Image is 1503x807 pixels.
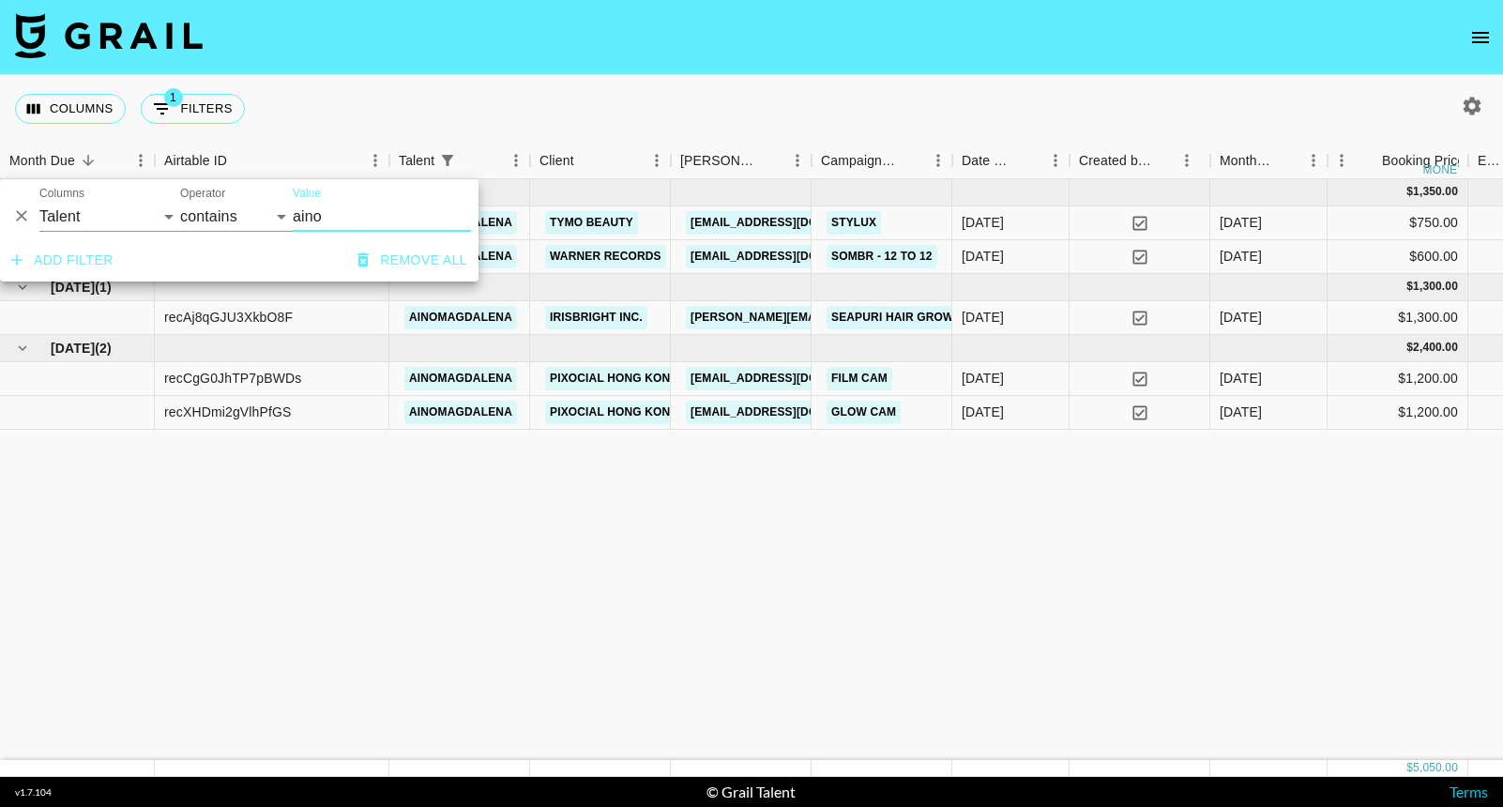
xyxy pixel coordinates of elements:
button: Menu [502,146,530,175]
div: Aug '25 [1220,213,1262,232]
div: $1,200.00 [1328,396,1468,430]
div: Campaign (Type) [821,143,898,179]
button: Menu [1041,146,1070,175]
button: Menu [1328,146,1356,175]
div: Jun '25 [1220,369,1262,388]
a: ainomagdalena [404,306,517,329]
div: recXHDmi2gVlhPfGS [164,403,292,421]
button: Sort [1273,147,1299,174]
button: Sort [1015,147,1041,174]
button: Sort [1152,147,1178,174]
a: Seapuri Hair Growth Serum [827,306,1018,329]
button: Show filters [434,147,461,174]
div: 1,350.00 [1413,184,1458,200]
a: ainomagdalena [404,401,517,424]
button: Menu [1173,146,1201,175]
div: v 1.7.104 [15,786,52,799]
a: Pixocial Hong Kong Limited [545,401,733,424]
input: Filter value [293,202,471,232]
div: recCgG0JhTP7pBWDs [164,369,301,388]
div: $ [1406,184,1413,200]
div: Month Due [9,143,75,179]
button: Sort [757,147,783,174]
div: Created by Grail Team [1079,143,1152,179]
a: [EMAIL_ADDRESS][DOMAIN_NAME] [686,367,896,390]
div: $750.00 [1328,206,1468,240]
div: Date Created [952,143,1070,179]
button: Menu [127,146,155,175]
div: 04/08/2025 [962,247,1004,266]
img: Grail Talent [15,13,203,58]
div: recAj8qGJU3XkbO8F [164,308,293,327]
div: 03/06/2025 [962,369,1004,388]
div: Client [539,143,574,179]
a: sombr - 12 to 12 [827,245,937,268]
button: Sort [75,147,101,174]
div: $ [1406,340,1413,356]
span: ( 1 ) [95,278,112,297]
div: Month Due [1210,143,1328,179]
div: Talent [399,143,434,179]
a: Glow Cam [827,401,901,424]
button: Remove all [350,243,475,278]
button: Sort [227,147,253,174]
button: Sort [898,147,924,174]
div: Airtable ID [155,143,389,179]
div: © Grail Talent [706,783,796,801]
div: 1,300.00 [1413,279,1458,295]
button: Menu [924,146,952,175]
span: ( 2 ) [95,339,112,358]
div: 1 active filter [434,147,461,174]
div: Jun '25 [1220,403,1262,421]
div: Client [530,143,671,179]
button: Delete [8,202,36,230]
button: hide children [9,274,36,300]
button: Show filters [141,94,245,124]
a: ainomagdalena [404,367,517,390]
button: open drawer [1462,19,1499,56]
a: Pixocial Hong Kong Limited [545,367,733,390]
button: Select columns [15,94,126,124]
a: [EMAIL_ADDRESS][DOMAIN_NAME] [686,245,896,268]
div: $ [1406,279,1413,295]
button: Menu [361,146,389,175]
div: $600.00 [1328,240,1468,274]
label: Operator [180,186,225,202]
a: [EMAIL_ADDRESS][DOMAIN_NAME] [686,211,896,235]
span: [DATE] [51,278,95,297]
button: Menu [783,146,812,175]
button: Sort [461,147,487,174]
div: Booker [671,143,812,179]
div: $1,200.00 [1328,362,1468,396]
label: Columns [39,186,84,202]
a: Film Cam [827,367,892,390]
div: Booking Price [1382,143,1465,179]
label: Value [293,186,321,202]
div: [PERSON_NAME] [680,143,757,179]
a: [EMAIL_ADDRESS][DOMAIN_NAME] [686,401,896,424]
a: Warner Records [545,245,666,268]
button: hide children [9,335,36,361]
div: money [1423,164,1465,175]
div: 5,050.00 [1413,760,1458,776]
button: Sort [574,147,600,174]
a: IRISBRIGHT INC. [545,306,647,329]
div: 04/08/2025 [962,213,1004,232]
div: Talent [389,143,530,179]
a: Terms [1450,783,1488,800]
div: Aug '25 [1220,247,1262,266]
div: Airtable ID [164,143,227,179]
a: TYMO Beauty [545,211,638,235]
div: Jul '25 [1220,308,1262,327]
span: 1 [164,88,183,107]
button: Menu [643,146,671,175]
div: Month Due [1220,143,1273,179]
div: Created by Grail Team [1070,143,1210,179]
div: 03/06/2025 [962,403,1004,421]
div: 2,400.00 [1413,340,1458,356]
span: [DATE] [51,339,95,358]
a: STYLUX [827,211,881,235]
a: [PERSON_NAME][EMAIL_ADDRESS][DOMAIN_NAME] [686,306,992,329]
div: Campaign (Type) [812,143,952,179]
button: Menu [1299,146,1328,175]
